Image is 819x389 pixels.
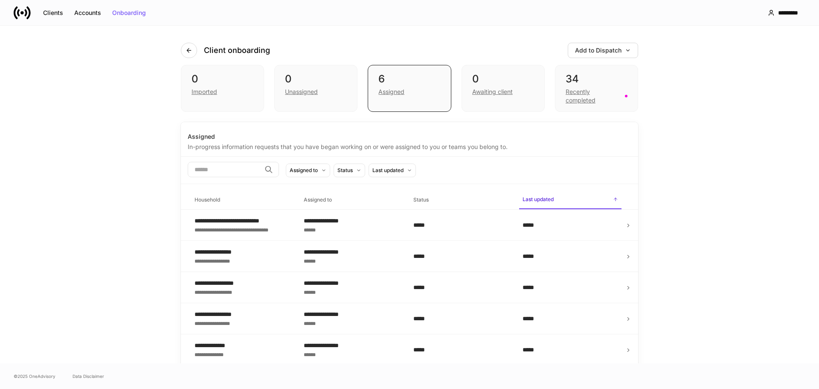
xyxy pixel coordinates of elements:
[300,191,403,209] span: Assigned to
[334,164,365,177] button: Status
[73,373,104,380] a: Data Disclaimer
[378,72,440,86] div: 6
[566,72,627,86] div: 34
[523,195,554,203] h6: Last updated
[181,65,264,112] div: 0Imported
[372,166,404,174] div: Last updated
[368,65,451,112] div: 6Assigned
[107,6,151,20] button: Onboarding
[192,72,253,86] div: 0
[38,6,69,20] button: Clients
[575,47,631,53] div: Add to Dispatch
[519,191,622,209] span: Last updated
[112,10,146,16] div: Onboarding
[14,373,55,380] span: © 2025 OneAdvisory
[304,196,332,204] h6: Assigned to
[410,191,512,209] span: Status
[69,6,107,20] button: Accounts
[378,88,404,96] div: Assigned
[286,164,330,177] button: Assigned to
[555,65,638,112] div: 34Recently completed
[43,10,63,16] div: Clients
[462,65,545,112] div: 0Awaiting client
[413,196,429,204] h6: Status
[337,166,353,174] div: Status
[369,164,416,177] button: Last updated
[274,65,357,112] div: 0Unassigned
[472,72,534,86] div: 0
[188,132,631,141] div: Assigned
[566,88,620,105] div: Recently completed
[195,196,220,204] h6: Household
[204,45,270,56] h4: Client onboarding
[192,88,217,96] div: Imported
[191,191,293,209] span: Household
[74,10,101,16] div: Accounts
[472,88,513,96] div: Awaiting client
[285,88,318,96] div: Unassigned
[285,72,347,86] div: 0
[568,43,638,58] button: Add to Dispatch
[188,141,631,151] div: In-progress information requests that you have began working on or were assigned to you or teams ...
[290,166,318,174] div: Assigned to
